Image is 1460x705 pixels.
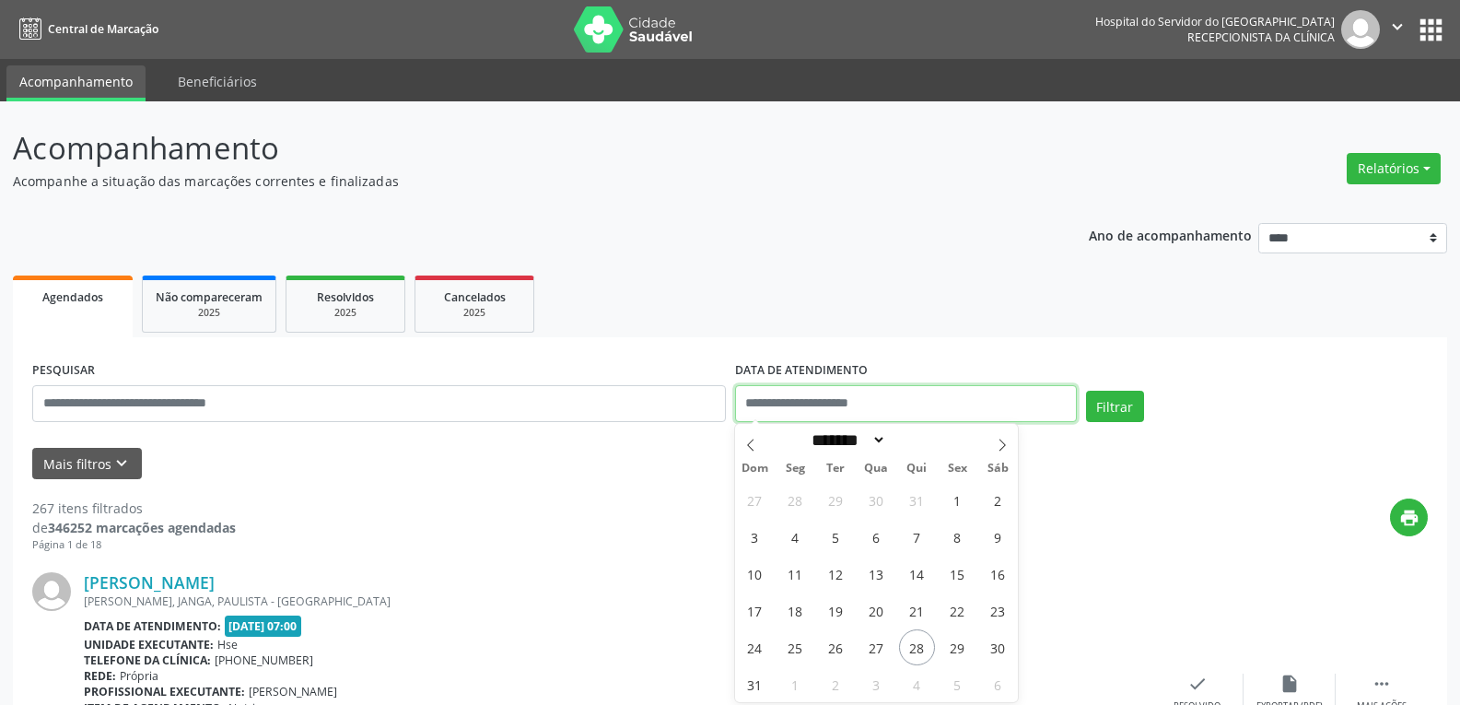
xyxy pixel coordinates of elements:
span: Própria [120,668,158,684]
input: Year [886,430,947,450]
strong: 346252 marcações agendadas [48,519,236,536]
span: Central de Marcação [48,21,158,37]
span: Agosto 25, 2025 [777,629,813,665]
span: Agosto 24, 2025 [737,629,773,665]
div: 2025 [428,306,520,320]
span: Agosto 18, 2025 [777,593,813,629]
span: Agosto 20, 2025 [858,593,894,629]
span: Agosto 23, 2025 [980,593,1016,629]
b: Unidade executante: [84,637,214,652]
span: Agosto 19, 2025 [818,593,854,629]
span: Agosto 16, 2025 [980,556,1016,592]
span: Setembro 3, 2025 [858,666,894,702]
span: Setembro 4, 2025 [899,666,935,702]
i:  [1372,674,1392,694]
i: print [1399,508,1419,528]
span: Qua [856,463,896,475]
i: check [1187,674,1208,694]
span: Agosto 3, 2025 [737,519,773,555]
span: Agosto 30, 2025 [980,629,1016,665]
b: Data de atendimento: [84,618,221,634]
span: Agosto 26, 2025 [818,629,854,665]
span: Agosto 15, 2025 [940,556,975,592]
label: PESQUISAR [32,357,95,385]
span: Ter [815,463,856,475]
span: Agosto 12, 2025 [818,556,854,592]
span: Setembro 5, 2025 [940,666,975,702]
span: Agendados [42,289,103,305]
span: Agosto 2, 2025 [980,482,1016,518]
span: Agosto 10, 2025 [737,556,773,592]
span: Recepcionista da clínica [1187,29,1335,45]
b: Telefone da clínica: [84,652,211,668]
button: Relatórios [1347,153,1441,184]
span: Agosto 17, 2025 [737,593,773,629]
div: Página 1 de 18 [32,537,236,553]
span: Resolvidos [317,289,374,305]
span: Hse [217,637,238,652]
i:  [1387,17,1407,37]
span: Agosto 14, 2025 [899,556,935,592]
span: Julho 27, 2025 [737,482,773,518]
span: [DATE] 07:00 [225,616,302,637]
span: Agosto 5, 2025 [818,519,854,555]
div: Hospital do Servidor do [GEOGRAPHIC_DATA] [1095,14,1335,29]
div: de [32,518,236,537]
select: Month [806,430,887,450]
div: [PERSON_NAME], JANGA, PAULISTA - [GEOGRAPHIC_DATA] [84,593,1151,609]
a: Central de Marcação [13,14,158,44]
a: Beneficiários [165,65,270,98]
span: Agosto 11, 2025 [777,556,813,592]
button: Filtrar [1086,391,1144,422]
span: Dom [735,463,776,475]
p: Ano de acompanhamento [1089,223,1252,246]
span: Seg [775,463,815,475]
label: DATA DE ATENDIMENTO [735,357,868,385]
div: 267 itens filtrados [32,499,236,518]
i: keyboard_arrow_down [111,453,132,474]
span: Agosto 13, 2025 [858,556,894,592]
p: Acompanhe a situação das marcações correntes e finalizadas [13,171,1017,191]
span: Qui [896,463,937,475]
button: print [1390,499,1428,536]
span: [PERSON_NAME] [249,684,337,699]
span: Agosto 9, 2025 [980,519,1016,555]
b: Rede: [84,668,116,684]
button: Mais filtroskeyboard_arrow_down [32,448,142,480]
span: Agosto 22, 2025 [940,593,975,629]
span: Agosto 31, 2025 [737,666,773,702]
span: Sáb [977,463,1018,475]
span: Agosto 8, 2025 [940,519,975,555]
span: Julho 30, 2025 [858,482,894,518]
img: img [32,572,71,611]
span: Não compareceram [156,289,263,305]
span: Julho 31, 2025 [899,482,935,518]
span: Agosto 1, 2025 [940,482,975,518]
span: Agosto 27, 2025 [858,629,894,665]
div: 2025 [156,306,263,320]
i: insert_drive_file [1279,674,1300,694]
span: Agosto 4, 2025 [777,519,813,555]
div: 2025 [299,306,391,320]
span: Julho 28, 2025 [777,482,813,518]
span: Agosto 28, 2025 [899,629,935,665]
button:  [1380,10,1415,49]
span: Agosto 29, 2025 [940,629,975,665]
img: img [1341,10,1380,49]
span: Agosto 7, 2025 [899,519,935,555]
span: Setembro 1, 2025 [777,666,813,702]
span: Agosto 21, 2025 [899,593,935,629]
a: [PERSON_NAME] [84,572,215,593]
span: Julho 29, 2025 [818,482,854,518]
span: Setembro 2, 2025 [818,666,854,702]
a: Acompanhamento [6,65,146,101]
p: Acompanhamento [13,125,1017,171]
span: Cancelados [444,289,506,305]
span: [PHONE_NUMBER] [215,652,313,668]
span: Sex [937,463,977,475]
button: apps [1415,14,1447,46]
span: Setembro 6, 2025 [980,666,1016,702]
span: Agosto 6, 2025 [858,519,894,555]
b: Profissional executante: [84,684,245,699]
